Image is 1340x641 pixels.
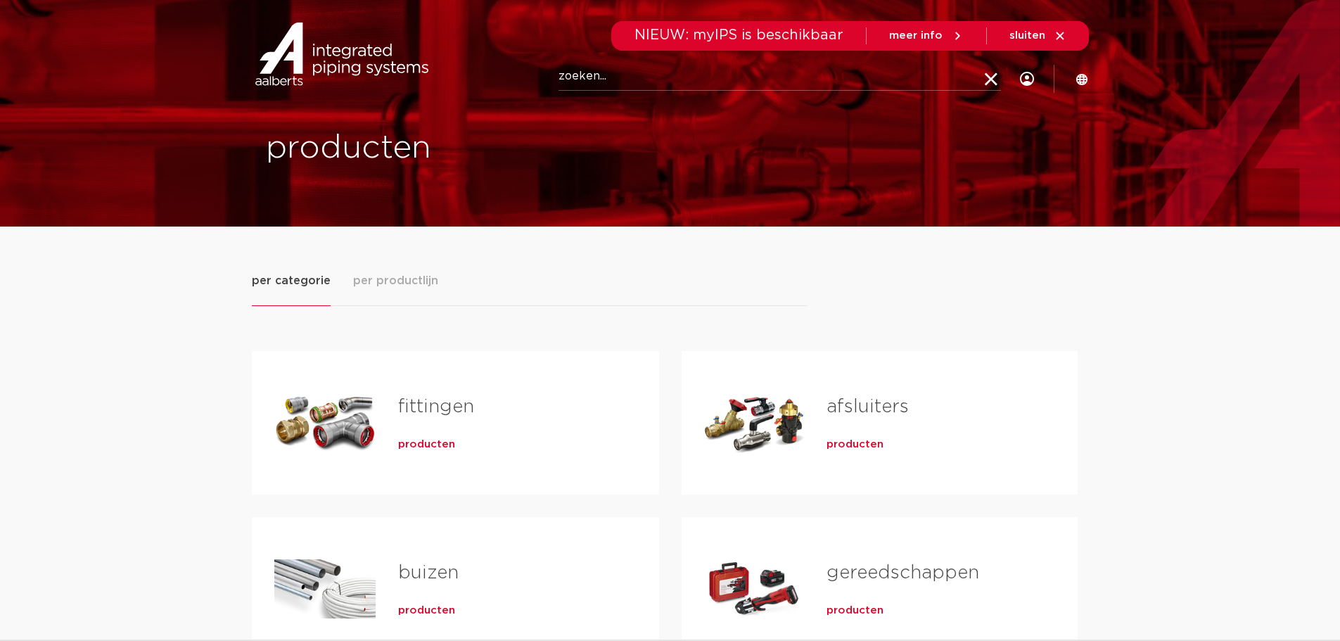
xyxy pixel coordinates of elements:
a: producten [827,604,883,618]
span: meer info [889,30,943,41]
span: per productlijn [353,272,438,289]
a: producten [398,438,455,452]
a: producten [398,604,455,618]
a: afsluiters [827,398,909,416]
a: sluiten [1009,30,1066,42]
h1: producten [266,126,663,171]
input: zoeken... [559,63,1001,91]
span: NIEUW: myIPS is beschikbaar [634,28,843,42]
span: sluiten [1009,30,1045,41]
a: gereedschappen [827,564,979,582]
a: meer info [889,30,964,42]
a: producten [827,438,883,452]
span: per categorie [252,272,331,289]
a: buizen [398,564,459,582]
a: fittingen [398,398,474,416]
